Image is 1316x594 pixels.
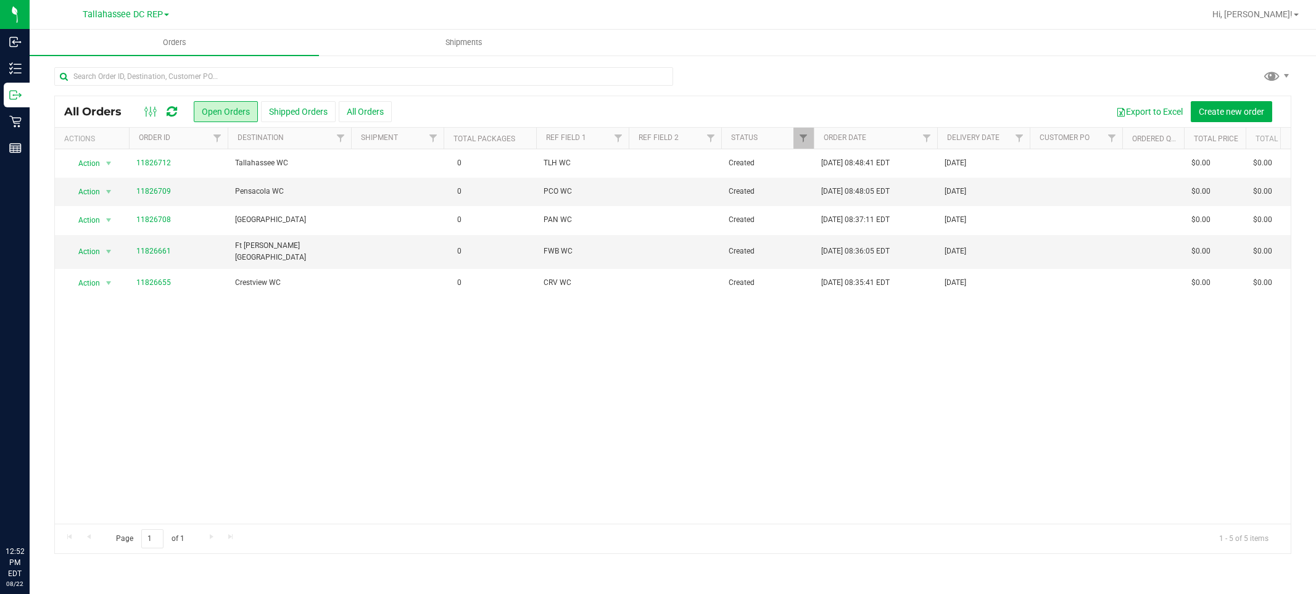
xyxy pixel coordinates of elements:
[544,277,571,289] span: CRV WC
[319,30,608,56] a: Shipments
[101,274,117,292] span: select
[235,277,344,289] span: Crestview WC
[83,9,163,20] span: Tallahassee DC REP
[30,30,319,56] a: Orders
[261,101,336,122] button: Shipped Orders
[544,245,573,257] span: FWB WC
[453,134,515,143] a: Total Packages
[238,133,284,142] a: Destination
[544,186,572,197] span: PCO WC
[339,101,392,122] button: All Orders
[945,157,966,169] span: [DATE]
[793,128,814,149] a: Filter
[1199,107,1264,117] span: Create new order
[945,214,966,226] span: [DATE]
[64,134,124,143] div: Actions
[67,274,101,292] span: Action
[67,155,101,172] span: Action
[947,133,999,142] a: Delivery Date
[1191,157,1210,169] span: $0.00
[1253,277,1272,289] span: $0.00
[729,157,806,169] span: Created
[423,128,444,149] a: Filter
[821,277,890,289] span: [DATE] 08:35:41 EDT
[207,128,228,149] a: Filter
[9,115,22,128] inline-svg: Retail
[1253,245,1272,257] span: $0.00
[101,155,117,172] span: select
[141,529,163,548] input: 1
[67,183,101,200] span: Action
[1191,186,1210,197] span: $0.00
[136,245,171,257] a: 11826661
[54,67,673,86] input: Search Order ID, Destination, Customer PO...
[1132,134,1180,143] a: Ordered qty
[1191,245,1210,257] span: $0.00
[821,245,890,257] span: [DATE] 08:36:05 EDT
[331,128,351,149] a: Filter
[821,186,890,197] span: [DATE] 08:48:05 EDT
[101,212,117,229] span: select
[451,183,468,200] span: 0
[64,105,134,118] span: All Orders
[451,242,468,260] span: 0
[1209,529,1278,548] span: 1 - 5 of 5 items
[729,245,806,257] span: Created
[1191,101,1272,122] button: Create new order
[544,157,571,169] span: TLH WC
[821,214,890,226] span: [DATE] 08:37:11 EDT
[67,212,101,229] span: Action
[1253,157,1272,169] span: $0.00
[194,101,258,122] button: Open Orders
[9,89,22,101] inline-svg: Outbound
[146,37,203,48] span: Orders
[429,37,499,48] span: Shipments
[136,277,171,289] a: 11826655
[451,211,468,229] span: 0
[824,133,866,142] a: Order Date
[1253,186,1272,197] span: $0.00
[729,214,806,226] span: Created
[544,214,572,226] span: PAN WC
[701,128,721,149] a: Filter
[101,243,117,260] span: select
[451,154,468,172] span: 0
[235,157,344,169] span: Tallahassee WC
[9,142,22,154] inline-svg: Reports
[1212,9,1293,19] span: Hi, [PERSON_NAME]!
[917,128,937,149] a: Filter
[136,214,171,226] a: 11826708
[945,245,966,257] span: [DATE]
[1191,214,1210,226] span: $0.00
[639,133,679,142] a: Ref Field 2
[67,243,101,260] span: Action
[235,186,344,197] span: Pensacola WC
[1102,128,1122,149] a: Filter
[1009,128,1030,149] a: Filter
[1194,134,1238,143] a: Total Price
[729,186,806,197] span: Created
[139,133,170,142] a: Order ID
[12,495,49,532] iframe: Resource center
[6,579,24,588] p: 08/22
[101,183,117,200] span: select
[9,62,22,75] inline-svg: Inventory
[731,133,758,142] a: Status
[945,186,966,197] span: [DATE]
[1040,133,1090,142] a: Customer PO
[361,133,398,142] a: Shipment
[235,240,344,263] span: Ft [PERSON_NAME][GEOGRAPHIC_DATA]
[235,214,344,226] span: [GEOGRAPHIC_DATA]
[1253,214,1272,226] span: $0.00
[9,36,22,48] inline-svg: Inbound
[1108,101,1191,122] button: Export to Excel
[136,157,171,169] a: 11826712
[6,546,24,579] p: 12:52 PM EDT
[1191,277,1210,289] span: $0.00
[451,274,468,292] span: 0
[106,529,194,548] span: Page of 1
[821,157,890,169] span: [DATE] 08:48:41 EDT
[608,128,629,149] a: Filter
[546,133,586,142] a: Ref Field 1
[729,277,806,289] span: Created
